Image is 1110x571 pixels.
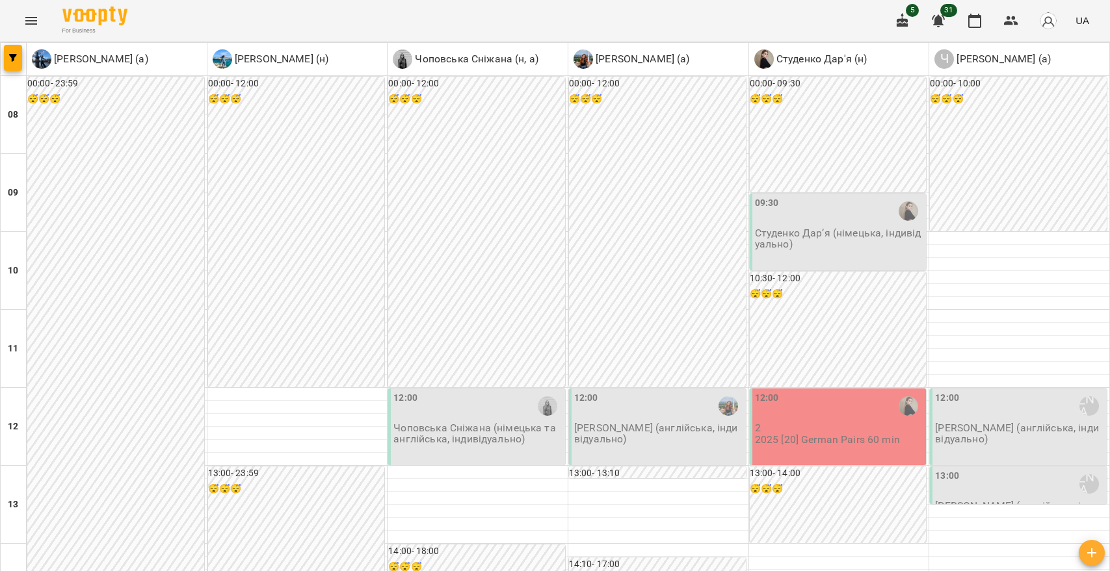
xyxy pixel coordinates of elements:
[393,49,412,69] img: Ч
[574,49,593,69] img: Л
[8,420,18,434] h6: 12
[27,92,204,107] h6: 😴😴😴
[935,391,959,405] label: 12:00
[750,272,927,286] h6: 10:30 - 12:00
[393,49,538,69] a: Ч Чоповська Сніжана (н, а)
[8,186,18,200] h6: 09
[16,5,47,36] button: Menu
[774,51,867,67] p: Студенко Дар'я (н)
[8,498,18,512] h6: 13
[569,466,746,481] h6: 13:00 - 13:10
[755,391,779,405] label: 12:00
[1039,12,1057,30] img: avatar_s.png
[935,469,959,483] label: 13:00
[750,92,927,107] h6: 😴😴😴
[754,49,867,69] a: С Студенко Дар'я (н)
[32,49,51,69] img: М
[32,49,148,69] div: Мартем’янова Маргарита Анатоліївна (а)
[593,51,690,67] p: [PERSON_NAME] (а)
[574,49,690,69] div: Лебеденко Катерина (а)
[1079,540,1105,566] button: Створити урок
[8,264,18,278] h6: 10
[208,77,385,91] h6: 00:00 - 12:00
[899,201,918,221] img: Студенко Дар'я (н)
[755,196,779,210] label: 09:30
[412,51,538,67] p: Чоповська Сніжана (н, а)
[393,49,538,69] div: Чоповська Сніжана (н, а)
[899,396,918,416] img: Студенко Дар'я (н)
[755,227,924,250] p: Студенко Дарʼя (німецька, індивідуально)
[388,77,565,91] h6: 00:00 - 12:00
[51,51,148,67] p: [PERSON_NAME] (а)
[1079,396,1099,416] div: Чорней Крістіна (а)
[62,6,127,25] img: Voopty Logo
[750,482,927,496] h6: 😴😴😴
[574,49,690,69] a: Л [PERSON_NAME] (а)
[538,396,557,416] img: Чоповська Сніжана (н, а)
[754,49,867,69] div: Студенко Дар'я (н)
[32,49,148,69] a: М [PERSON_NAME] (а)
[208,466,385,481] h6: 13:00 - 23:59
[935,422,1104,445] p: [PERSON_NAME] (англійська, індивідуально)
[213,49,329,69] a: Б [PERSON_NAME] (н)
[750,466,927,481] h6: 13:00 - 14:00
[750,287,927,301] h6: 😴😴😴
[27,77,204,91] h6: 00:00 - 23:59
[8,108,18,122] h6: 08
[935,500,1104,523] p: [PERSON_NAME] (англійська, індивідуально)
[934,49,1051,69] a: Ч [PERSON_NAME] (а)
[754,49,774,69] img: С
[393,422,562,445] p: Чоповська Сніжана (німецька та англійська, індивідуально)
[930,92,1107,107] h6: 😴😴😴
[1076,14,1089,27] span: UA
[719,396,738,416] img: Лебеденко Катерина (а)
[388,92,565,107] h6: 😴😴😴
[208,482,385,496] h6: 😴😴😴
[934,49,954,69] div: Ч
[1079,474,1099,494] div: Чорней Крістіна (а)
[930,77,1107,91] h6: 00:00 - 10:00
[750,77,927,91] h6: 00:00 - 09:30
[574,391,598,405] label: 12:00
[574,422,743,445] p: [PERSON_NAME] (англійська, індивідуально)
[755,434,900,445] p: 2025 [20] German Pairs 60 min
[569,77,746,91] h6: 00:00 - 12:00
[954,51,1051,67] p: [PERSON_NAME] (а)
[1070,8,1094,32] button: UA
[393,391,417,405] label: 12:00
[755,422,924,433] p: 2
[388,544,565,559] h6: 14:00 - 18:00
[8,342,18,356] h6: 11
[940,4,957,17] span: 31
[62,27,127,35] span: For Business
[208,92,385,107] h6: 😴😴😴
[213,49,232,69] img: Б
[569,92,746,107] h6: 😴😴😴
[232,51,329,67] p: [PERSON_NAME] (н)
[934,49,1051,69] div: Чорней Крістіна (а)
[906,4,919,17] span: 5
